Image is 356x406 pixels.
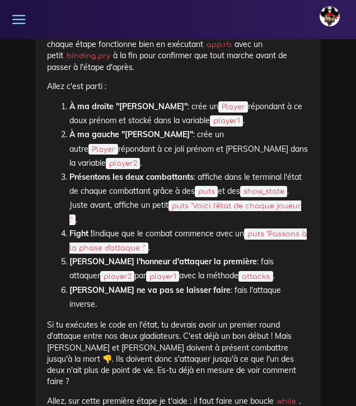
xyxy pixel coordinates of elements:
li: : affiche dans le terminal l'état de chaque combattant grâce à des et des . Juste avant, affiche ... [69,170,309,227]
strong: À ma gauche "[PERSON_NAME]" [69,129,193,139]
code: player1 [210,115,243,127]
code: Player [218,101,248,113]
code: puts [195,186,218,197]
code: show_state [240,186,287,197]
li: : fais l'attaque inverse. [69,283,309,311]
li: : crée un répondant à ce doux prénom et stocké dans la variable . [69,100,309,128]
code: puts "Passons à la phase d'attaque :" [69,228,307,254]
li: : fais attaquer par avec la méthode . [69,255,309,283]
p: Allez c'est parti : [47,81,309,92]
code: attacks [238,271,273,282]
li: Indique que le combat commence avec un . [69,227,309,255]
code: Player [88,144,118,155]
img: avatar [320,6,340,26]
strong: Présentons les deux combattants [69,172,194,182]
code: player1 [146,271,179,282]
code: player2 [100,271,134,282]
p: Je vais à nouveau te guider pas à pas. N'oublie pas de vérifier que chaque étape fonctionne bien ... [47,27,309,73]
strong: [PERSON_NAME] ne va pas se laisser faire [69,285,231,295]
strong: Fight ! [69,228,93,239]
code: player2 [106,158,140,169]
strong: À ma droite "[PERSON_NAME]" [69,101,188,111]
p: Si tu exécutes le code en l'état, tu devrais avoir un premier round d'attaque entre nos deux glad... [47,319,309,388]
code: app.rb [203,39,235,50]
code: puts "Voici l'état de chaque joueur :" [69,200,301,226]
code: binding.pry [63,50,113,62]
li: : crée un autre répondant à ce joli prénom et [PERSON_NAME] dans la variable . [69,128,309,170]
strong: [PERSON_NAME] l'honneur d'attaquer la première [69,256,257,267]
